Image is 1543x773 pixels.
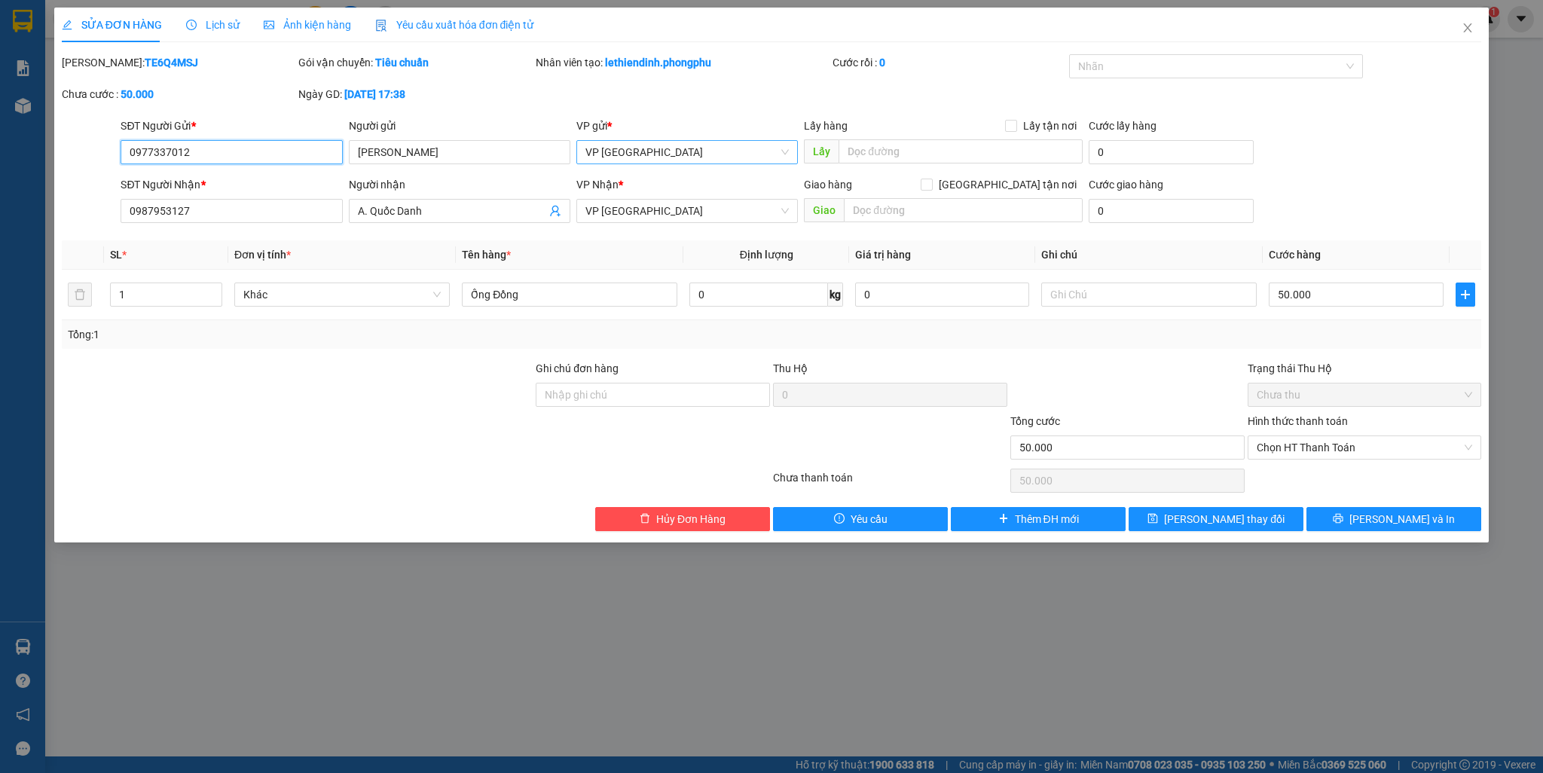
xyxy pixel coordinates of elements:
div: Nhân viên tạo: [536,54,829,71]
b: 0 [879,57,885,69]
span: VP Đà Lạt [585,200,789,222]
input: VD: Bàn, Ghế [462,283,677,307]
span: plus [998,513,1009,525]
div: Ngày GD: [298,86,533,102]
div: Chưa thanh toán [771,469,1009,496]
button: Close [1447,8,1489,50]
span: Khác [243,283,441,306]
span: VP Nhận [576,179,619,191]
div: [PERSON_NAME]: [62,54,296,71]
span: SỬA ĐƠN HÀNG [62,19,162,31]
b: TE6Q4MSJ [145,57,198,69]
span: Đơn vị tính [234,249,291,261]
div: Trạng thái Thu Hộ [1248,360,1482,377]
span: Cước hàng [1269,249,1321,261]
span: close [1462,22,1474,34]
span: SL [110,249,122,261]
label: Cước giao hàng [1089,179,1163,191]
span: Thu Hộ [773,362,808,374]
span: VP Đà Lạt [585,141,789,163]
span: [GEOGRAPHIC_DATA] tận nơi [933,176,1083,193]
div: Người gửi [349,118,570,134]
div: VP gửi [576,118,798,134]
button: delete [68,283,92,307]
button: exclamation-circleYêu cầu [773,507,948,531]
span: picture [264,20,274,30]
span: Yêu cầu [851,511,888,527]
b: [DATE] 17:38 [344,88,405,100]
button: plusThêm ĐH mới [951,507,1126,531]
div: Chưa cước : [62,86,296,102]
input: Ghi chú đơn hàng [536,383,770,407]
span: Giao [804,198,844,222]
span: Lấy [804,139,839,163]
span: printer [1333,513,1343,525]
img: icon [375,20,387,32]
span: Tên hàng [462,249,511,261]
div: SĐT Người Gửi [121,118,342,134]
span: delete [640,513,650,525]
span: Giá trị hàng [855,249,911,261]
span: plus [1456,289,1475,301]
span: Lịch sử [186,19,240,31]
div: Gói vận chuyển: [298,54,533,71]
label: Hình thức thanh toán [1248,415,1348,427]
button: save[PERSON_NAME] thay đổi [1129,507,1303,531]
span: Hủy Đơn Hàng [656,511,726,527]
div: SĐT Người Nhận [121,176,342,193]
span: Lấy tận nơi [1017,118,1083,134]
span: Chưa thu [1257,383,1473,406]
input: Dọc đường [839,139,1083,163]
span: Giao hàng [804,179,852,191]
span: Chọn HT Thanh Toán [1257,436,1473,459]
span: Thêm ĐH mới [1015,511,1079,527]
span: edit [62,20,72,30]
span: Định lượng [740,249,793,261]
div: Người nhận [349,176,570,193]
th: Ghi chú [1035,240,1263,270]
span: user-add [549,205,561,217]
span: exclamation-circle [834,513,845,525]
span: kg [828,283,843,307]
b: lethiendinh.phongphu [605,57,711,69]
span: Ảnh kiện hàng [264,19,351,31]
input: Cước giao hàng [1089,199,1254,223]
span: clock-circle [186,20,197,30]
button: printer[PERSON_NAME] và In [1306,507,1481,531]
span: Yêu cầu xuất hóa đơn điện tử [375,19,534,31]
label: Cước lấy hàng [1089,120,1156,132]
span: [PERSON_NAME] và In [1349,511,1455,527]
input: Dọc đường [844,198,1083,222]
div: Tổng: 1 [68,326,596,343]
b: 50.000 [121,88,154,100]
span: Lấy hàng [804,120,848,132]
input: Ghi Chú [1041,283,1257,307]
b: Tiêu chuẩn [375,57,429,69]
span: Tổng cước [1010,415,1060,427]
input: Cước lấy hàng [1089,140,1254,164]
span: [PERSON_NAME] thay đổi [1164,511,1285,527]
button: deleteHủy Đơn Hàng [595,507,770,531]
label: Ghi chú đơn hàng [536,362,619,374]
div: Cước rồi : [833,54,1067,71]
span: save [1147,513,1158,525]
button: plus [1456,283,1476,307]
